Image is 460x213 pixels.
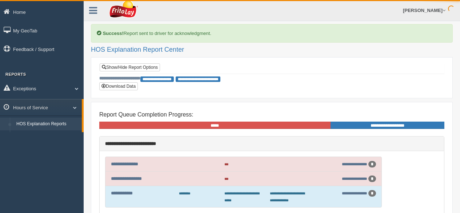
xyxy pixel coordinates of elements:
[91,24,453,43] div: Report sent to driver for acknowledgment.
[99,111,444,118] h4: Report Queue Completion Progress:
[13,130,82,143] a: HOS Violation Audit Reports
[103,31,124,36] b: Success!
[13,118,82,131] a: HOS Explanation Reports
[91,46,453,54] h2: HOS Explanation Report Center
[99,82,138,90] button: Download Data
[100,63,160,71] a: Show/Hide Report Options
